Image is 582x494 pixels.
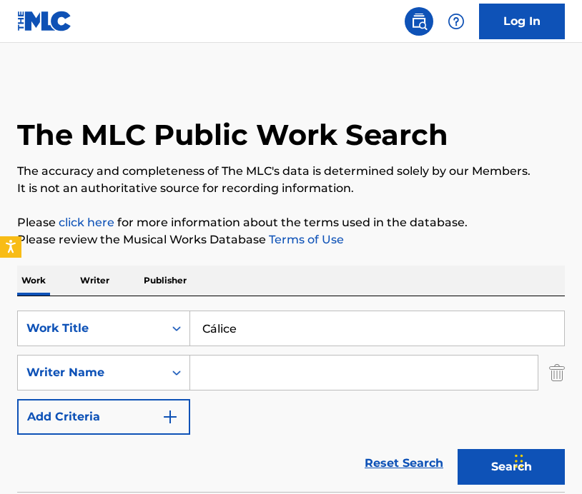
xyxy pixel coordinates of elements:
button: Search [458,449,565,485]
p: Please for more information about the terms used in the database. [17,214,565,231]
h1: The MLC Public Work Search [17,117,448,153]
p: Publisher [139,266,191,296]
div: Drag [515,440,523,483]
img: search [410,13,428,30]
iframe: Chat Widget [511,425,582,494]
a: Public Search [405,7,433,36]
a: Log In [479,4,565,39]
a: click here [59,216,114,229]
p: Writer [76,266,114,296]
img: help [448,13,465,30]
a: Terms of Use [266,233,344,246]
img: 9d2ae6d4665cec9f34b9.svg [162,408,179,425]
button: Add Criteria [17,399,190,435]
p: Work [17,266,50,296]
p: Please review the Musical Works Database [17,231,565,248]
div: Help [442,7,470,36]
form: Search Form [17,311,565,492]
p: It is not an authoritative source for recording information. [17,180,565,197]
a: Reset Search [357,448,450,479]
div: Writer Name [26,364,155,381]
img: Delete Criterion [549,355,565,390]
div: Work Title [26,320,155,337]
p: The accuracy and completeness of The MLC's data is determined solely by our Members. [17,163,565,180]
img: MLC Logo [17,11,72,31]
